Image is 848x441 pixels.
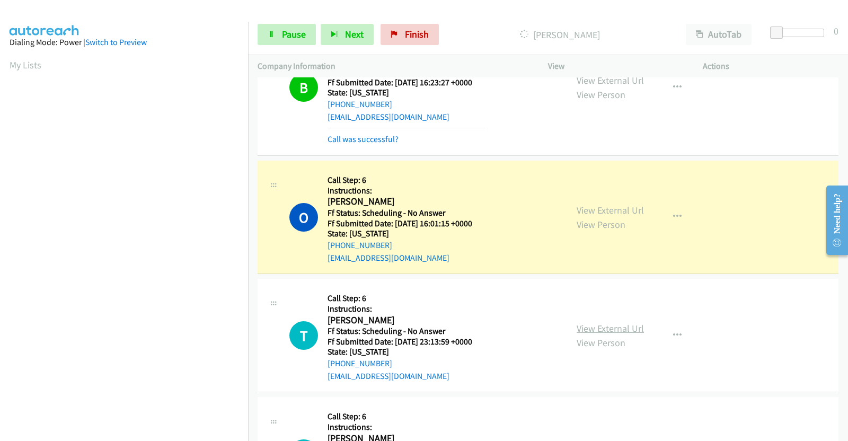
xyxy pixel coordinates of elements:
[328,87,485,98] h5: State: [US_STATE]
[381,24,439,45] a: Finish
[289,73,318,102] h1: B
[328,175,485,186] h5: Call Step: 6
[328,77,485,88] h5: Ff Submitted Date: [DATE] 16:23:27 +0000
[289,321,318,350] h1: T
[577,337,625,349] a: View Person
[328,371,449,381] a: [EMAIL_ADDRESS][DOMAIN_NAME]
[328,196,485,208] h2: [PERSON_NAME]
[577,74,644,86] a: View External Url
[10,59,41,71] a: My Lists
[328,411,485,422] h5: Call Step: 6
[453,28,667,42] p: [PERSON_NAME]
[817,178,848,262] iframe: Resource Center
[328,314,485,327] h2: [PERSON_NAME]
[328,186,485,196] h5: Instructions:
[686,24,752,45] button: AutoTab
[321,24,374,45] button: Next
[328,337,485,347] h5: Ff Submitted Date: [DATE] 23:13:59 +0000
[328,112,449,122] a: [EMAIL_ADDRESS][DOMAIN_NAME]
[10,36,238,49] div: Dialing Mode: Power |
[703,60,838,73] p: Actions
[328,99,392,109] a: [PHONE_NUMBER]
[328,134,399,144] a: Call was successful?
[328,208,485,218] h5: Ff Status: Scheduling - No Answer
[328,240,392,250] a: [PHONE_NUMBER]
[328,422,485,433] h5: Instructions:
[328,293,485,304] h5: Call Step: 6
[405,28,429,40] span: Finish
[282,28,306,40] span: Pause
[328,347,485,357] h5: State: [US_STATE]
[328,326,485,337] h5: Ff Status: Scheduling - No Answer
[577,218,625,231] a: View Person
[328,358,392,368] a: [PHONE_NUMBER]
[775,29,824,37] div: Delay between calls (in seconds)
[577,89,625,101] a: View Person
[258,60,529,73] p: Company Information
[258,24,316,45] a: Pause
[834,24,838,38] div: 0
[345,28,364,40] span: Next
[289,321,318,350] div: The call is yet to be attempted
[577,322,644,334] a: View External Url
[328,304,485,314] h5: Instructions:
[328,253,449,263] a: [EMAIL_ADDRESS][DOMAIN_NAME]
[289,203,318,232] h1: O
[85,37,147,47] a: Switch to Preview
[328,218,485,229] h5: Ff Submitted Date: [DATE] 16:01:15 +0000
[577,204,644,216] a: View External Url
[328,228,485,239] h5: State: [US_STATE]
[548,60,684,73] p: View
